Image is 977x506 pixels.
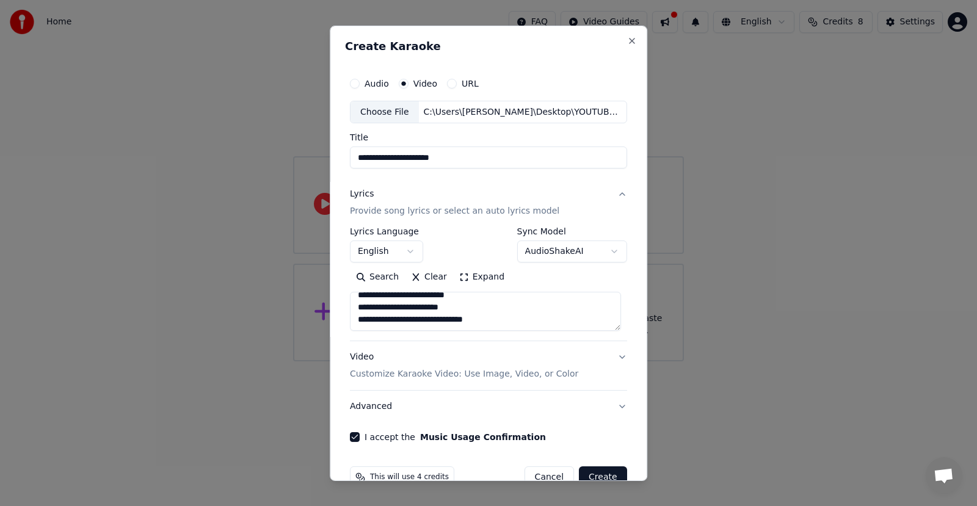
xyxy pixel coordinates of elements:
[517,227,627,236] label: Sync Model
[420,433,546,441] button: I accept the
[350,178,627,227] button: LyricsProvide song lyrics or select an auto lyrics model
[350,341,627,390] button: VideoCustomize Karaoke Video: Use Image, Video, or Color
[350,368,578,380] p: Customize Karaoke Video: Use Image, Video, or Color
[350,391,627,422] button: Advanced
[350,267,405,287] button: Search
[350,227,423,236] label: Lyrics Language
[350,133,627,142] label: Title
[419,106,627,118] div: C:\Users\[PERSON_NAME]\Desktop\YOUTUBE KARAEOKE FILES\Les violons de l'Acadie.mp4
[350,188,374,200] div: Lyrics
[370,472,449,482] span: This will use 4 credits
[350,101,419,123] div: Choose File
[350,205,559,217] p: Provide song lyrics or select an auto lyrics model
[405,267,453,287] button: Clear
[525,466,574,488] button: Cancel
[350,227,627,341] div: LyricsProvide song lyrics or select an auto lyrics model
[462,79,479,87] label: URL
[413,79,437,87] label: Video
[453,267,510,287] button: Expand
[579,466,627,488] button: Create
[345,40,632,51] h2: Create Karaoke
[365,79,389,87] label: Audio
[365,433,546,441] label: I accept the
[350,351,578,380] div: Video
